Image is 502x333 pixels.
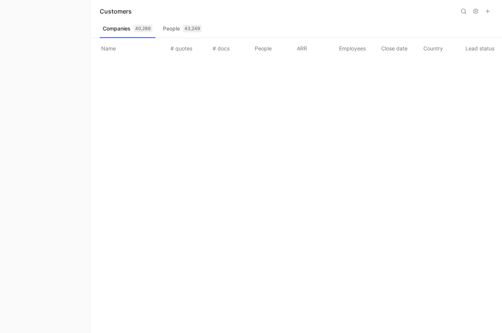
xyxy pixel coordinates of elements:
[98,45,119,52] span: Name
[338,38,380,56] th: Employees
[422,38,464,56] th: Country
[100,7,132,16] h1: Customers
[380,38,422,56] th: Close date
[253,38,295,56] th: People
[160,23,205,35] button: People
[134,25,152,32] div: 40,286
[183,25,202,32] div: 43,249
[100,23,155,35] button: Companies
[169,38,211,56] th: # quotes
[211,38,253,56] th: # docs
[295,38,338,56] th: ARR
